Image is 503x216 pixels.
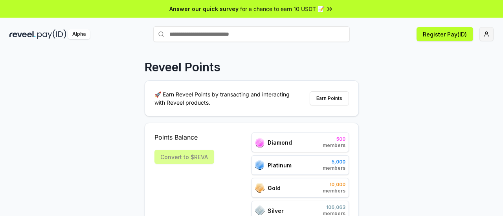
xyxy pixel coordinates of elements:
p: 🚀 Earn Reveel Points by transacting and interacting with Reveel products. [154,90,296,107]
span: members [323,142,345,149]
span: members [323,165,345,171]
img: ranks_icon [255,160,264,170]
span: Silver [268,207,284,215]
img: pay_id [37,29,66,39]
span: 500 [323,136,345,142]
img: ranks_icon [255,205,264,216]
span: for a chance to earn 10 USDT 📝 [240,5,324,13]
span: Points Balance [154,133,214,142]
span: 106,063 [323,204,345,211]
img: ranks_icon [255,183,264,193]
span: Gold [268,184,281,192]
img: reveel_dark [9,29,36,39]
div: Alpha [68,29,90,39]
p: Reveel Points [145,60,220,74]
span: 5,000 [323,159,345,165]
span: Answer our quick survey [169,5,239,13]
button: Earn Points [310,91,349,105]
button: Register Pay(ID) [417,27,473,41]
span: Platinum [268,161,292,169]
span: Diamond [268,138,292,147]
span: 10,000 [323,182,345,188]
span: members [323,188,345,194]
img: ranks_icon [255,138,264,147]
